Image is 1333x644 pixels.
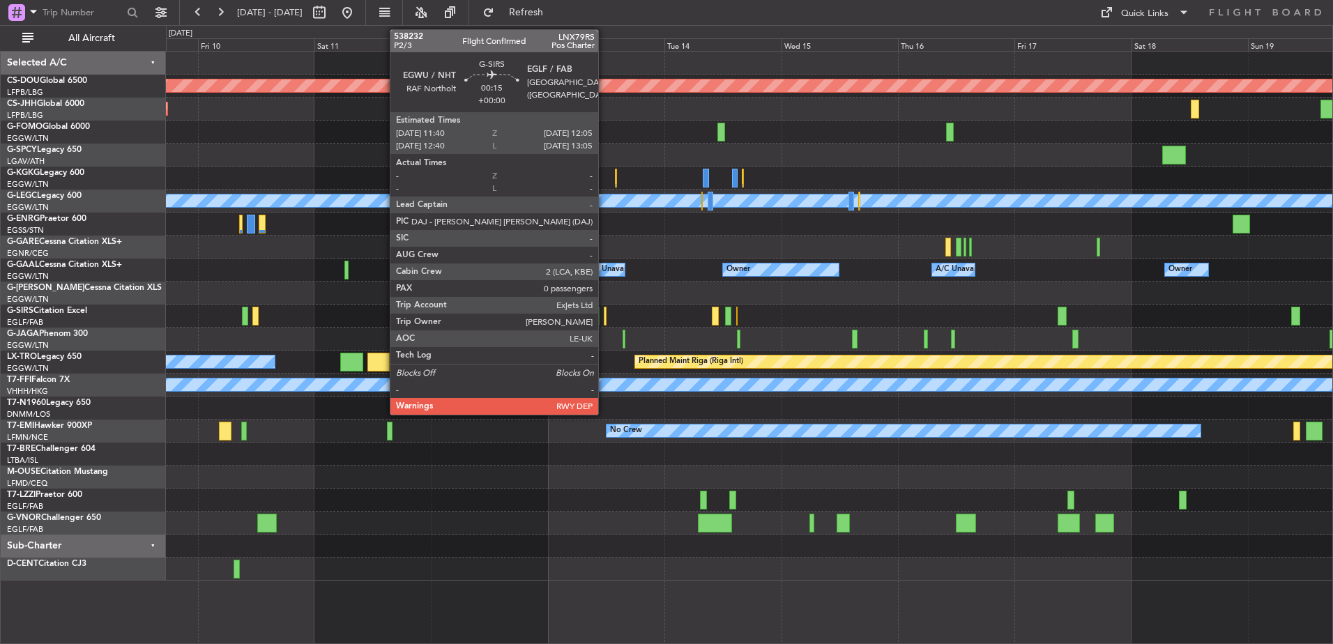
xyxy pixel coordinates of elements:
a: G-SIRSCitation Excel [7,307,87,315]
div: Thu 16 [898,38,1014,51]
a: T7-FFIFalcon 7X [7,376,70,384]
a: LX-TROLegacy 650 [7,353,82,361]
a: G-LEGCLegacy 600 [7,192,82,200]
a: LTBA/ISL [7,455,38,466]
a: D-CENTCitation CJ3 [7,560,86,568]
div: No Crew [610,420,642,441]
a: EGSS/STN [7,225,44,236]
a: G-KGKGLegacy 600 [7,169,84,177]
a: T7-N1960Legacy 650 [7,399,91,407]
button: All Aircraft [15,27,151,49]
a: EGGW/LTN [7,179,49,190]
a: EGGW/LTN [7,271,49,282]
a: G-ENRGPraetor 600 [7,215,86,223]
div: Owner [726,259,750,280]
a: LFMN/NCE [7,432,48,443]
div: Sun 12 [431,38,547,51]
span: M-OUSE [7,468,40,476]
a: DNMM/LOS [7,409,50,420]
div: A/C Unavailable [586,259,643,280]
a: G-VNORChallenger 650 [7,514,101,522]
div: Owner [1168,259,1192,280]
a: LGAV/ATH [7,156,45,167]
span: T7-FFI [7,376,31,384]
a: G-GAALCessna Citation XLS+ [7,261,122,269]
a: LFMD/CEQ [7,478,47,489]
a: M-OUSECitation Mustang [7,468,108,476]
a: CS-JHHGlobal 6000 [7,100,84,108]
span: G-FOMO [7,123,43,131]
span: T7-LZZI [7,491,36,499]
a: EGLF/FAB [7,524,43,535]
div: Quick Links [1121,7,1168,21]
div: Tue 14 [664,38,781,51]
div: Wed 15 [782,38,898,51]
span: G-LEGC [7,192,37,200]
a: T7-EMIHawker 900XP [7,422,92,430]
span: T7-EMI [7,422,34,430]
div: [DATE] [169,28,192,40]
a: T7-BREChallenger 604 [7,445,96,453]
input: Trip Number [43,2,123,23]
span: G-GARE [7,238,39,246]
span: Refresh [497,8,556,17]
div: A/C Unavailable [936,259,993,280]
div: Fri 10 [198,38,314,51]
span: G-KGKG [7,169,40,177]
div: Mon 13 [548,38,664,51]
a: T7-LZZIPraetor 600 [7,491,82,499]
a: VHHH/HKG [7,386,48,397]
a: LFPB/LBG [7,87,43,98]
a: EGLF/FAB [7,501,43,512]
button: Refresh [476,1,560,24]
a: G-[PERSON_NAME]Cessna Citation XLS [7,284,162,292]
button: Quick Links [1093,1,1196,24]
a: G-GARECessna Citation XLS+ [7,238,122,246]
div: Sat 18 [1132,38,1248,51]
span: All Aircraft [36,33,147,43]
span: G-JAGA [7,330,39,338]
a: EGLF/FAB [7,317,43,328]
span: T7-N1960 [7,399,46,407]
span: T7-BRE [7,445,36,453]
a: G-SPCYLegacy 650 [7,146,82,154]
span: G-[PERSON_NAME] [7,284,84,292]
a: G-JAGAPhenom 300 [7,330,88,338]
div: Planned Maint Riga (Riga Intl) [639,351,743,372]
span: G-SPCY [7,146,37,154]
span: G-VNOR [7,514,41,522]
span: LX-TRO [7,353,37,361]
div: Sat 11 [314,38,431,51]
span: G-GAAL [7,261,39,269]
a: EGGW/LTN [7,340,49,351]
a: EGGW/LTN [7,133,49,144]
a: EGGW/LTN [7,294,49,305]
a: EGGW/LTN [7,363,49,374]
span: G-ENRG [7,215,40,223]
a: EGGW/LTN [7,202,49,213]
a: CS-DOUGlobal 6500 [7,77,87,85]
span: G-SIRS [7,307,33,315]
span: D-CENT [7,560,38,568]
span: [DATE] - [DATE] [237,6,303,19]
a: LFPB/LBG [7,110,43,121]
span: CS-DOU [7,77,40,85]
div: Fri 17 [1014,38,1131,51]
a: G-FOMOGlobal 6000 [7,123,90,131]
a: EGNR/CEG [7,248,49,259]
span: CS-JHH [7,100,37,108]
